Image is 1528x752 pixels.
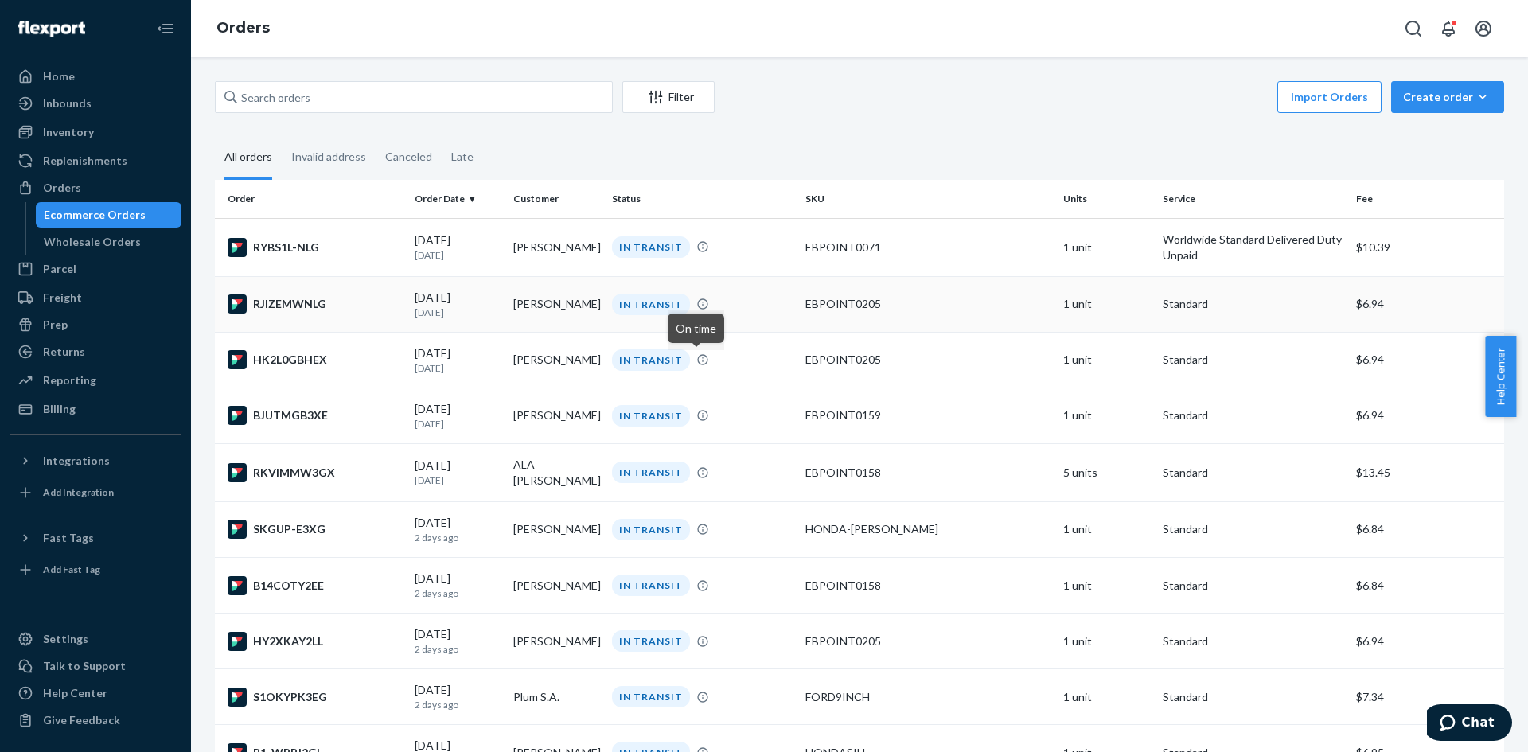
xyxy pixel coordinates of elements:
a: Orders [216,19,270,37]
button: Open notifications [1432,13,1464,45]
button: Filter [622,81,715,113]
a: Add Integration [10,480,181,505]
div: Freight [43,290,82,306]
th: Service [1156,180,1350,218]
div: IN TRANSIT [612,686,690,707]
button: Close Navigation [150,13,181,45]
th: SKU [799,180,1057,218]
div: [DATE] [415,401,501,431]
td: $6.94 [1350,614,1504,669]
div: Wholesale Orders [44,234,141,250]
p: Standard [1163,521,1343,537]
td: $6.84 [1350,558,1504,614]
a: Parcel [10,256,181,282]
p: Standard [1163,465,1343,481]
th: Fee [1350,180,1504,218]
td: 1 unit [1057,669,1156,725]
button: Integrations [10,448,181,473]
input: Search orders [215,81,613,113]
a: Help Center [10,680,181,706]
div: [DATE] [415,571,501,600]
td: $6.94 [1350,388,1504,443]
div: EBPOINT0159 [805,407,1050,423]
div: IN TRANSIT [612,294,690,315]
button: Help Center [1485,336,1516,417]
a: Reporting [10,368,181,393]
div: Talk to Support [43,658,126,674]
button: Talk to Support [10,653,181,679]
button: Import Orders [1277,81,1382,113]
td: $6.94 [1350,332,1504,388]
td: $6.84 [1350,501,1504,557]
div: SKGUP-E3XG [228,520,402,539]
div: Fast Tags [43,530,94,546]
div: IN TRANSIT [612,575,690,596]
td: 1 unit [1057,558,1156,614]
div: [DATE] [415,515,501,544]
div: Create order [1403,89,1492,105]
p: Standard [1163,633,1343,649]
a: Inbounds [10,91,181,116]
div: Parcel [43,261,76,277]
div: RJIZEMWNLG [228,294,402,314]
a: Prep [10,312,181,337]
div: HY2XKAY2LL [228,632,402,651]
td: Plum S.A. [507,669,606,725]
div: [DATE] [415,626,501,656]
a: Billing [10,396,181,422]
div: [DATE] [415,232,501,262]
th: Status [606,180,799,218]
td: [PERSON_NAME] [507,558,606,614]
a: Settings [10,626,181,652]
img: Flexport logo [18,21,85,37]
div: Customer [513,192,599,205]
div: Invalid address [291,136,366,177]
div: Integrations [43,453,110,469]
div: Canceled [385,136,432,177]
th: Units [1057,180,1156,218]
div: Give Feedback [43,712,120,728]
div: IN TRANSIT [612,236,690,258]
button: Fast Tags [10,525,181,551]
a: Ecommerce Orders [36,202,182,228]
td: [PERSON_NAME] [507,388,606,443]
div: EBPOINT0158 [805,465,1050,481]
div: Filter [623,89,714,105]
div: IN TRANSIT [612,405,690,427]
button: Create order [1391,81,1504,113]
div: IN TRANSIT [612,462,690,483]
div: EBPOINT0205 [805,296,1050,312]
p: [DATE] [415,361,501,375]
td: ALA [PERSON_NAME] [507,443,606,501]
div: All orders [224,136,272,180]
div: S1OKYPK3EG [228,688,402,707]
div: B14COTY2EE [228,576,402,595]
div: Inbounds [43,95,92,111]
div: Reporting [43,372,96,388]
div: [DATE] [415,682,501,711]
div: RYBS1L-NLG [228,238,402,257]
p: [DATE] [415,248,501,262]
th: Order Date [408,180,507,218]
td: [PERSON_NAME] [507,276,606,332]
div: Late [451,136,474,177]
div: EBPOINT0071 [805,240,1050,255]
div: Add Integration [43,485,114,499]
p: [DATE] [415,306,501,319]
a: Inventory [10,119,181,145]
td: 1 unit [1057,614,1156,669]
td: 1 unit [1057,218,1156,276]
td: 5 units [1057,443,1156,501]
td: $6.94 [1350,276,1504,332]
div: Ecommerce Orders [44,207,146,223]
iframe: Opens a widget where you can chat to one of our agents [1427,704,1512,744]
div: EBPOINT0158 [805,578,1050,594]
td: 1 unit [1057,501,1156,557]
p: 2 days ago [415,698,501,711]
a: Add Fast Tag [10,557,181,583]
p: Standard [1163,296,1343,312]
div: [DATE] [415,345,501,375]
th: Order [215,180,408,218]
td: 1 unit [1057,388,1156,443]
